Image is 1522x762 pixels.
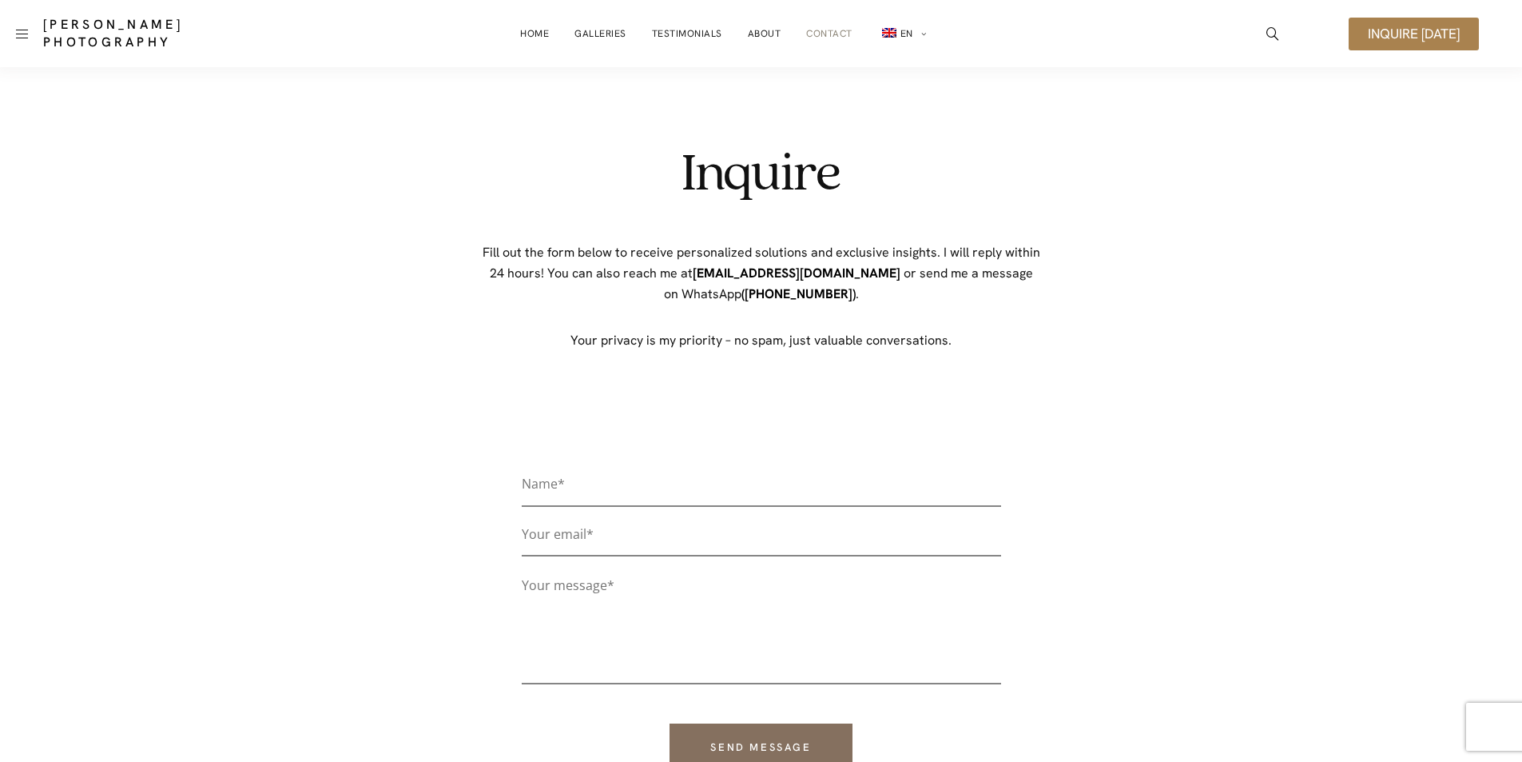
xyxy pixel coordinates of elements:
a: icon-magnifying-glass34 [1258,19,1287,48]
p: Your privacy is my priority – no spam, just valuable conversations. [482,330,1041,351]
input: Your email* [522,523,1001,557]
a: Contact [806,18,852,50]
a: Inquire [DATE] [1349,18,1479,50]
span: EN [900,27,913,40]
a: [PERSON_NAME] Photography [43,16,301,51]
span: Inquire [DATE] [1368,27,1460,41]
p: Fill out the form below to receive personalized solutions and exclusive insights. I will reply wi... [482,242,1041,305]
img: EN [882,28,896,38]
a: Testimonials [652,18,722,50]
a: [EMAIL_ADDRESS][DOMAIN_NAME] [693,265,900,281]
a: Home [520,18,549,50]
a: en_GBEN [878,18,927,50]
h2: Inquire [482,147,1041,202]
input: Name* [522,473,1001,507]
a: About [748,18,781,50]
a: ([PHONE_NUMBER]) [741,285,856,302]
a: Galleries [574,18,626,50]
